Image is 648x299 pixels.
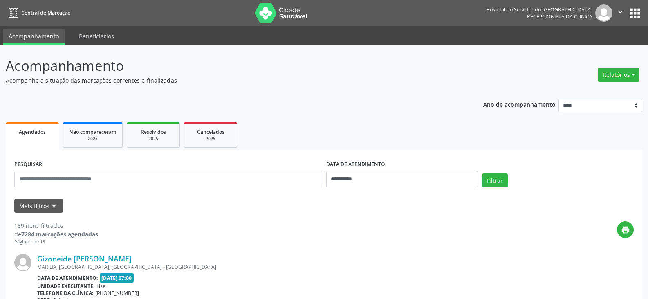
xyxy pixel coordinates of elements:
[616,7,625,16] i: 
[14,158,42,171] label: PESQUISAR
[96,283,105,290] span: Hse
[21,9,70,16] span: Central de Marcação
[37,283,95,290] b: Unidade executante:
[100,273,134,283] span: [DATE] 07:00
[37,263,511,270] div: MARILIA, [GEOGRAPHIC_DATA], [GEOGRAPHIC_DATA] - [GEOGRAPHIC_DATA]
[14,199,63,213] button: Mais filtroskeyboard_arrow_down
[6,6,70,20] a: Central de Marcação
[141,128,166,135] span: Resolvidos
[14,238,98,245] div: Página 1 de 13
[69,136,117,142] div: 2025
[482,173,508,187] button: Filtrar
[133,136,174,142] div: 2025
[326,158,385,171] label: DATA DE ATENDIMENTO
[483,99,556,109] p: Ano de acompanhamento
[49,201,58,210] i: keyboard_arrow_down
[37,290,94,297] b: Telefone da clínica:
[69,128,117,135] span: Não compareceram
[14,254,31,271] img: img
[19,128,46,135] span: Agendados
[95,290,139,297] span: [PHONE_NUMBER]
[6,76,451,85] p: Acompanhe a situação das marcações correntes e finalizadas
[197,128,224,135] span: Cancelados
[628,6,642,20] button: apps
[190,136,231,142] div: 2025
[617,221,634,238] button: print
[14,230,98,238] div: de
[37,274,98,281] b: Data de atendimento:
[486,6,592,13] div: Hospital do Servidor do [GEOGRAPHIC_DATA]
[598,68,639,82] button: Relatórios
[527,13,592,20] span: Recepcionista da clínica
[73,29,120,43] a: Beneficiários
[37,254,132,263] a: Gizoneide [PERSON_NAME]
[6,56,451,76] p: Acompanhamento
[621,225,630,234] i: print
[595,4,612,22] img: img
[21,230,98,238] strong: 7284 marcações agendadas
[612,4,628,22] button: 
[3,29,65,45] a: Acompanhamento
[14,221,98,230] div: 189 itens filtrados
